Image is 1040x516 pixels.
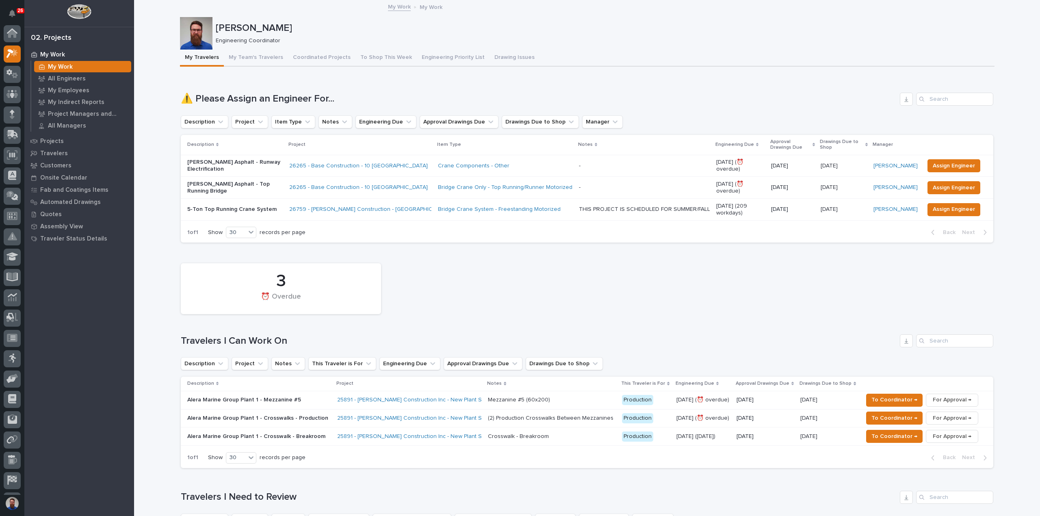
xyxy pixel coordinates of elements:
p: My Work [40,51,65,59]
p: Alera Marine Group Plant 1 - Crosswalks - Production [187,415,329,422]
div: Search [916,334,993,347]
div: ⏰ Overdue [195,293,367,310]
a: Quotes [24,208,134,220]
button: Approval Drawings Due [420,115,498,128]
span: Assign Engineer [933,161,975,171]
a: 26759 - [PERSON_NAME] Construction - [GEOGRAPHIC_DATA] Department 5T Bridge Crane [289,206,529,213]
p: Alera Marine Group Plant 1 - Mezzanine #5 [187,397,329,403]
p: [DATE] [771,163,814,169]
h1: ⚠️ Please Assign an Engineer For... [181,93,897,105]
h1: Travelers I Need to Review [181,491,897,503]
button: This Traveler is For [308,357,376,370]
p: Fab and Coatings Items [40,186,108,194]
button: Assign Engineer [927,181,980,194]
p: [DATE] ([DATE]) [676,433,730,440]
div: THIS PROJECT IS SCHEDULED FOR SUMMER/FALL OF 2026 [579,206,710,213]
p: [PERSON_NAME] Asphalt - Runway Electrification [187,159,283,173]
tr: Alera Marine Group Plant 1 - Crosswalk - Breakroom25891 - [PERSON_NAME] Construction Inc - New Pl... [181,427,993,446]
button: Engineering Due [379,357,440,370]
p: Drawings Due to Shop [799,379,851,388]
p: [DATE] (209 workdays) [716,203,765,217]
p: [DATE] (⏰ overdue) [676,397,730,403]
p: Description [187,379,214,388]
p: [DATE] [821,182,839,191]
p: [DATE] (⏰ overdue) [716,181,765,195]
p: Customers [40,162,71,169]
p: Description [187,140,214,149]
span: For Approval → [933,413,971,423]
div: 3 [195,271,367,291]
p: [DATE] [737,397,794,403]
p: Project [336,379,353,388]
a: My Work [24,48,134,61]
div: Production [622,431,653,442]
p: Approval Drawings Due [770,137,810,152]
button: Notes [271,357,305,370]
button: Back [925,229,959,236]
a: Crane Components - Other [438,163,509,169]
p: Engineering Due [676,379,714,388]
p: 1 of 1 [181,448,205,468]
button: For Approval → [926,394,978,407]
button: Manager [582,115,623,128]
p: My Indirect Reports [48,99,104,106]
button: My Team's Travelers [224,50,288,67]
button: Back [925,454,959,461]
p: Travelers [40,150,68,157]
button: To Coordinator → [866,412,923,425]
div: Production [622,395,653,405]
a: 25891 - [PERSON_NAME] Construction Inc - New Plant Setup - Mezzanine Project [337,433,547,440]
span: Back [938,454,955,461]
a: All Engineers [31,73,134,84]
a: Customers [24,159,134,171]
button: Item Type [271,115,315,128]
img: Workspace Logo [67,4,91,19]
button: For Approval → [926,430,978,443]
span: Assign Engineer [933,183,975,193]
a: [PERSON_NAME] [873,206,918,213]
p: Project [288,140,305,149]
p: This Traveler is For [621,379,665,388]
a: Assembly View [24,220,134,232]
button: To Coordinator → [866,394,923,407]
tr: [PERSON_NAME] Asphalt - Runway Electrification26265 - Base Construction - 10 [GEOGRAPHIC_DATA] Cr... [181,155,993,177]
button: Next [959,229,993,236]
a: 26265 - Base Construction - 10 [GEOGRAPHIC_DATA] [289,184,428,191]
p: records per page [260,454,305,461]
button: Description [181,357,228,370]
tr: Alera Marine Group Plant 1 - Crosswalks - Production25891 - [PERSON_NAME] Construction Inc - New ... [181,409,993,427]
p: My Employees [48,87,89,94]
a: My Work [31,61,134,72]
button: Notes [318,115,352,128]
span: Back [938,229,955,236]
button: To Coordinator → [866,430,923,443]
span: For Approval → [933,395,971,405]
p: [PERSON_NAME] Asphalt - Top Running Bridge [187,181,283,195]
p: Automated Drawings [40,199,101,206]
a: Bridge Crane Only - Top Running/Runner Motorized [438,184,572,191]
button: To Shop This Week [355,50,417,67]
a: Project Managers and Engineers [31,108,134,119]
div: Production [622,413,653,423]
button: Assign Engineer [927,203,980,216]
p: [DATE] [737,415,794,422]
p: 5-Ton Top Running Crane System [187,206,283,213]
p: Manager [873,140,893,149]
p: 1 of 1 [181,223,205,243]
button: Project [232,115,268,128]
span: Next [962,454,980,461]
p: [PERSON_NAME] [216,22,991,34]
p: Notes [487,379,502,388]
p: Alera Marine Group Plant 1 - Crosswalk - Breakroom [187,433,329,440]
p: Traveler Status Details [40,235,107,243]
p: Assembly View [40,223,83,230]
a: 25891 - [PERSON_NAME] Construction Inc - New Plant Setup - Mezzanine Project [337,415,547,422]
input: Search [916,491,993,504]
p: Item Type [437,140,461,149]
p: Project Managers and Engineers [48,111,128,118]
button: Description [181,115,228,128]
span: To Coordinator → [871,395,917,405]
p: [DATE] [737,433,794,440]
p: [DATE] [800,395,819,403]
